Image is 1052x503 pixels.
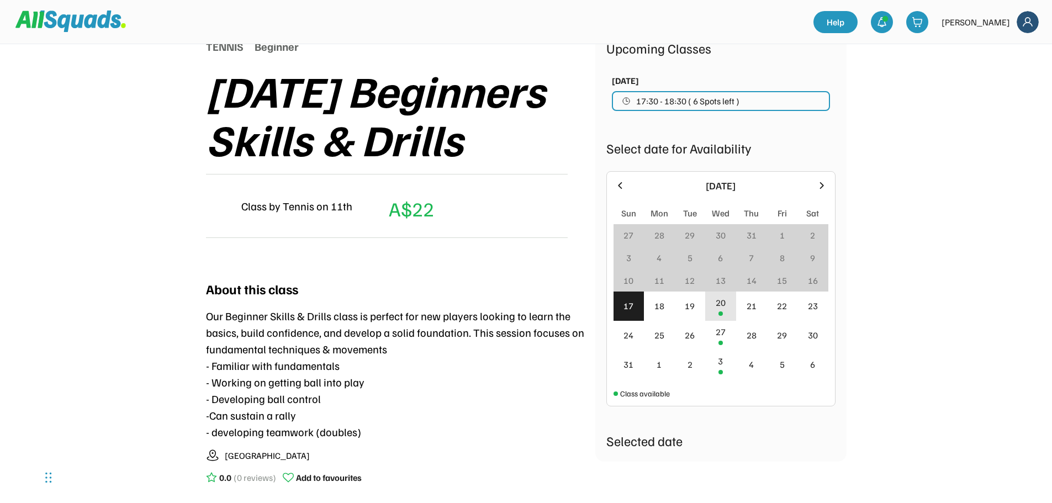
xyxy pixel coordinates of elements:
[623,329,633,342] div: 24
[255,38,299,55] div: Beginner
[626,251,631,264] div: 3
[778,207,787,220] div: Fri
[1017,11,1039,33] img: Frame%2018.svg
[876,17,887,28] img: bell-03%20%281%29.svg
[621,207,636,220] div: Sun
[808,299,818,313] div: 23
[241,198,352,214] div: Class by Tennis on 11th
[606,431,836,451] div: Selected date
[777,299,787,313] div: 22
[389,194,434,224] div: A$22
[651,207,668,220] div: Mon
[747,329,757,342] div: 28
[15,10,126,31] img: Squad%20Logo.svg
[234,471,276,484] div: (0 reviews)
[225,449,310,462] div: [GEOGRAPHIC_DATA]
[296,471,362,484] div: Add to favourites
[780,229,785,242] div: 1
[780,251,785,264] div: 8
[810,229,815,242] div: 2
[632,178,810,193] div: [DATE]
[623,229,633,242] div: 27
[777,329,787,342] div: 29
[716,274,726,287] div: 13
[744,207,759,220] div: Thu
[718,354,723,368] div: 3
[813,11,858,33] a: Help
[612,91,830,111] button: 17:30 - 18:30 ( 6 Spots left )
[206,193,232,219] img: IMG_2979.png
[716,229,726,242] div: 30
[749,358,754,371] div: 4
[685,274,695,287] div: 12
[747,229,757,242] div: 31
[657,358,662,371] div: 1
[716,325,726,338] div: 27
[777,274,787,287] div: 15
[623,299,633,313] div: 17
[716,296,726,309] div: 20
[654,299,664,313] div: 18
[747,274,757,287] div: 14
[685,299,695,313] div: 19
[654,229,664,242] div: 28
[219,471,231,484] div: 0.0
[685,229,695,242] div: 29
[206,279,298,299] div: About this class
[636,97,739,105] span: 17:30 - 18:30 ( 6 Spots left )
[749,251,754,264] div: 7
[712,207,729,220] div: Wed
[685,329,695,342] div: 26
[912,17,923,28] img: shopping-cart-01%20%281%29.svg
[688,251,692,264] div: 5
[623,274,633,287] div: 10
[688,358,692,371] div: 2
[808,274,818,287] div: 16
[942,15,1010,29] div: [PERSON_NAME]
[623,358,633,371] div: 31
[654,329,664,342] div: 25
[620,388,670,399] div: Class available
[810,358,815,371] div: 6
[808,329,818,342] div: 30
[657,251,662,264] div: 4
[206,308,595,440] div: Our Beginner Skills & Drills class is perfect for new players looking to learn the basics, build ...
[780,358,785,371] div: 5
[606,138,836,158] div: Select date for Availability
[683,207,697,220] div: Tue
[612,74,639,87] div: [DATE]
[206,38,244,55] div: TENNIS
[206,66,595,163] div: [DATE] Beginners Skills & Drills
[810,251,815,264] div: 9
[654,274,664,287] div: 11
[718,251,723,264] div: 6
[747,299,757,313] div: 21
[606,38,836,58] div: Upcoming Classes
[806,207,819,220] div: Sat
